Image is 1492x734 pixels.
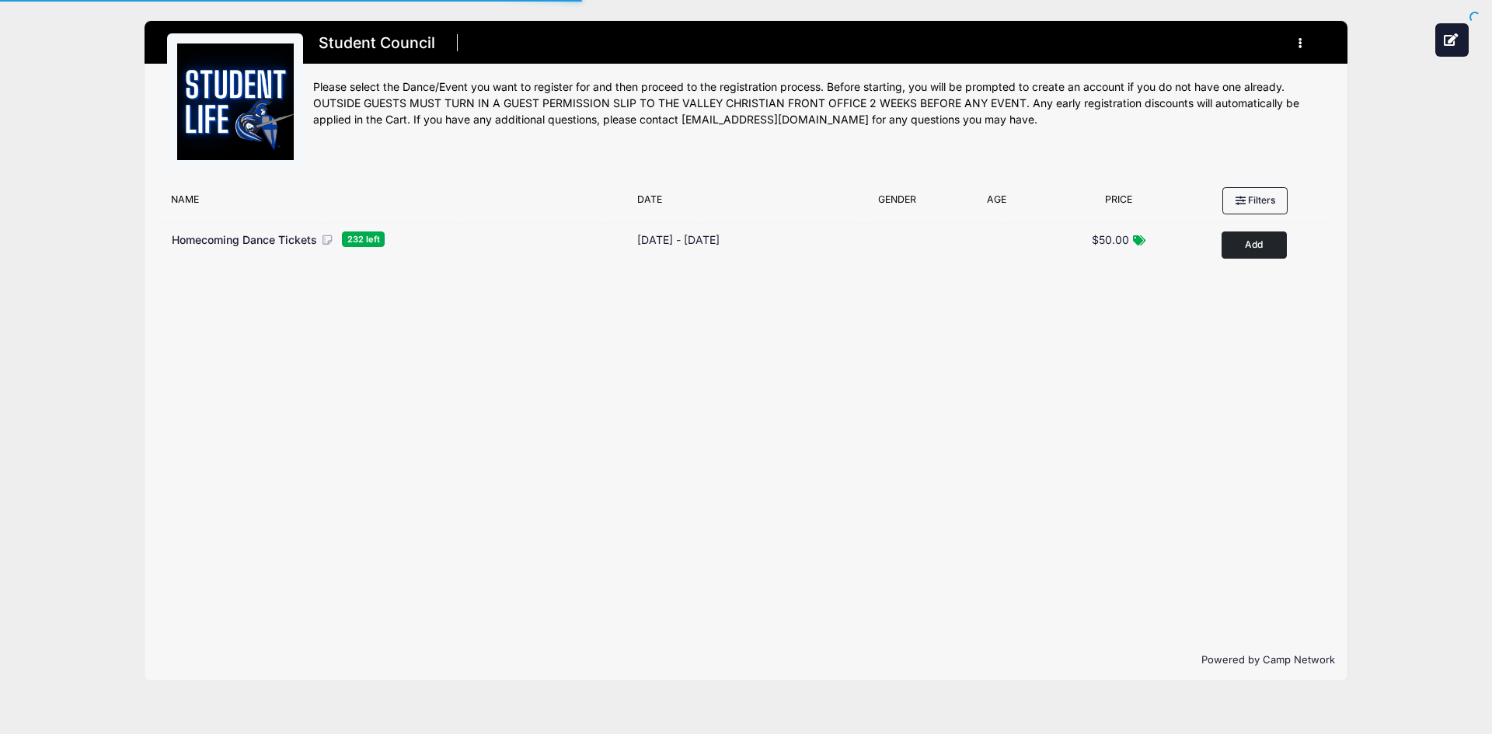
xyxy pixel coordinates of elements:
div: Gender [851,193,944,214]
span: 232 left [342,231,385,246]
span: Homecoming Dance Tickets [172,233,317,246]
button: Filters [1222,187,1288,214]
div: Name [163,193,629,214]
div: Date [629,193,851,214]
div: Price [1049,193,1189,214]
div: [DATE] - [DATE] [637,231,720,248]
div: Please select the Dance/Event you want to register for and then proceed to the registration proce... [313,79,1325,128]
div: Age [944,193,1049,214]
h1: Student Council [313,30,440,57]
p: Powered by Camp Network [157,652,1335,668]
button: Add [1222,231,1287,259]
img: logo [177,43,294,160]
span: $50.00 [1092,233,1129,246]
